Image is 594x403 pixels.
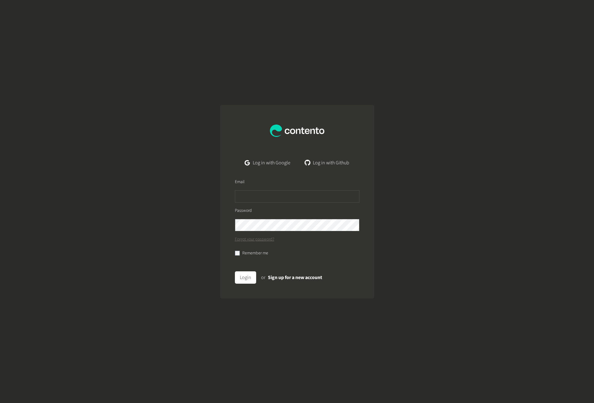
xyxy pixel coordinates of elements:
[235,236,274,243] a: Forgot your password?
[235,271,256,284] button: Login
[300,157,354,169] a: Log in with Github
[268,274,322,281] a: Sign up for a new account
[242,250,268,257] label: Remember me
[261,274,265,281] span: or
[235,179,244,185] label: Email
[240,157,295,169] a: Log in with Google
[235,208,252,214] label: Password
